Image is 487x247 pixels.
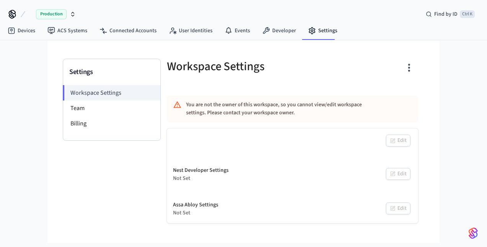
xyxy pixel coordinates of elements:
h5: Workspace Settings [167,59,288,74]
img: SeamLogoGradient.69752ec5.svg [469,227,478,239]
li: Team [63,100,160,116]
a: Events [219,24,256,38]
span: Production [36,9,67,19]
div: Nest Developer Settings [173,166,229,175]
div: You are not the owner of this workspace, so you cannot view/edit workspace settings. Please conta... [186,98,377,120]
span: Find by ID [434,10,458,18]
a: Developer [256,24,302,38]
div: Not Set [173,209,218,217]
li: Workspace Settings [63,85,160,100]
div: Find by IDCtrl K [420,7,481,21]
a: Devices [2,24,41,38]
a: User Identities [163,24,219,38]
div: Assa Abloy Settings [173,201,218,209]
a: ACS Systems [41,24,93,38]
a: Connected Accounts [93,24,163,38]
div: Not Set [173,175,229,183]
li: Billing [63,116,160,131]
a: Settings [302,24,343,38]
span: Ctrl K [460,10,475,18]
h3: Settings [69,67,154,77]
